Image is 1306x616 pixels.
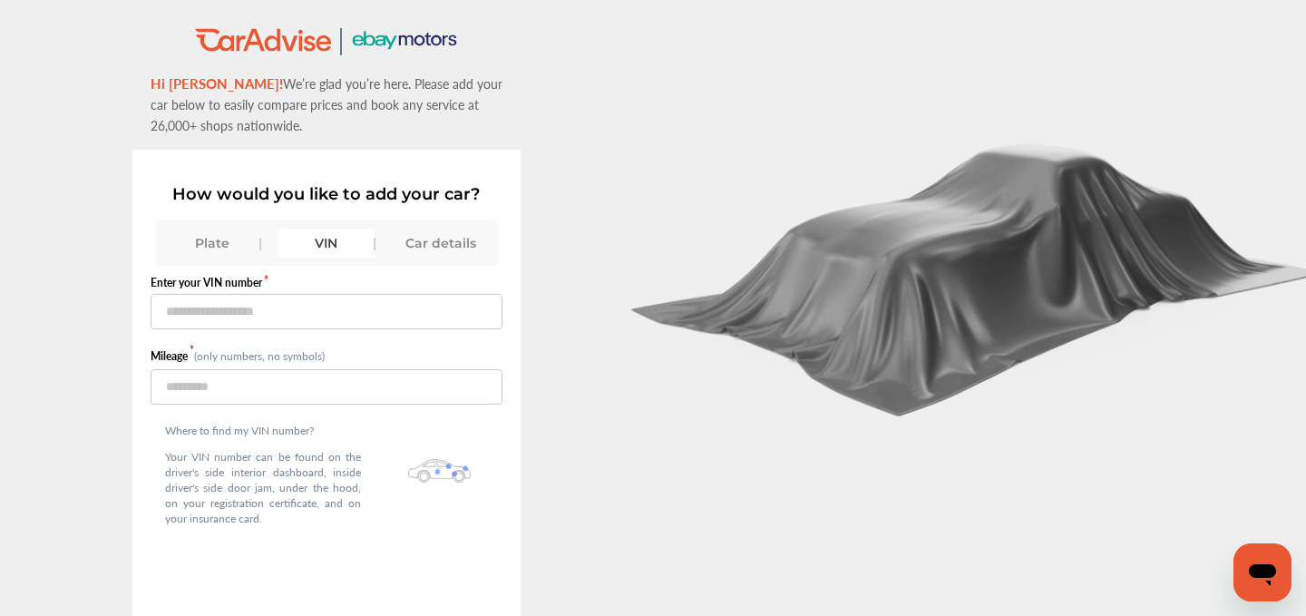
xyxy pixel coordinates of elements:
[151,74,502,134] span: We’re glad you’re here. Please add your car below to easily compare prices and book any service a...
[165,423,362,438] p: Where to find my VIN number?
[164,229,260,258] div: Plate
[278,229,375,258] div: VIN
[151,184,503,204] p: How would you like to add your car?
[408,459,471,482] img: olbwX0zPblBWoAAAAASUVORK5CYII=
[393,229,489,258] div: Car details
[1233,543,1291,601] iframe: Button to launch messaging window
[165,449,362,526] p: Your VIN number can be found on the driver's side interior dashboard, inside driver's side door j...
[151,73,283,93] span: Hi [PERSON_NAME]!
[151,275,503,290] label: Enter your VIN number
[151,348,194,364] label: Mileage
[194,348,325,364] small: (only numbers, no symbols)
